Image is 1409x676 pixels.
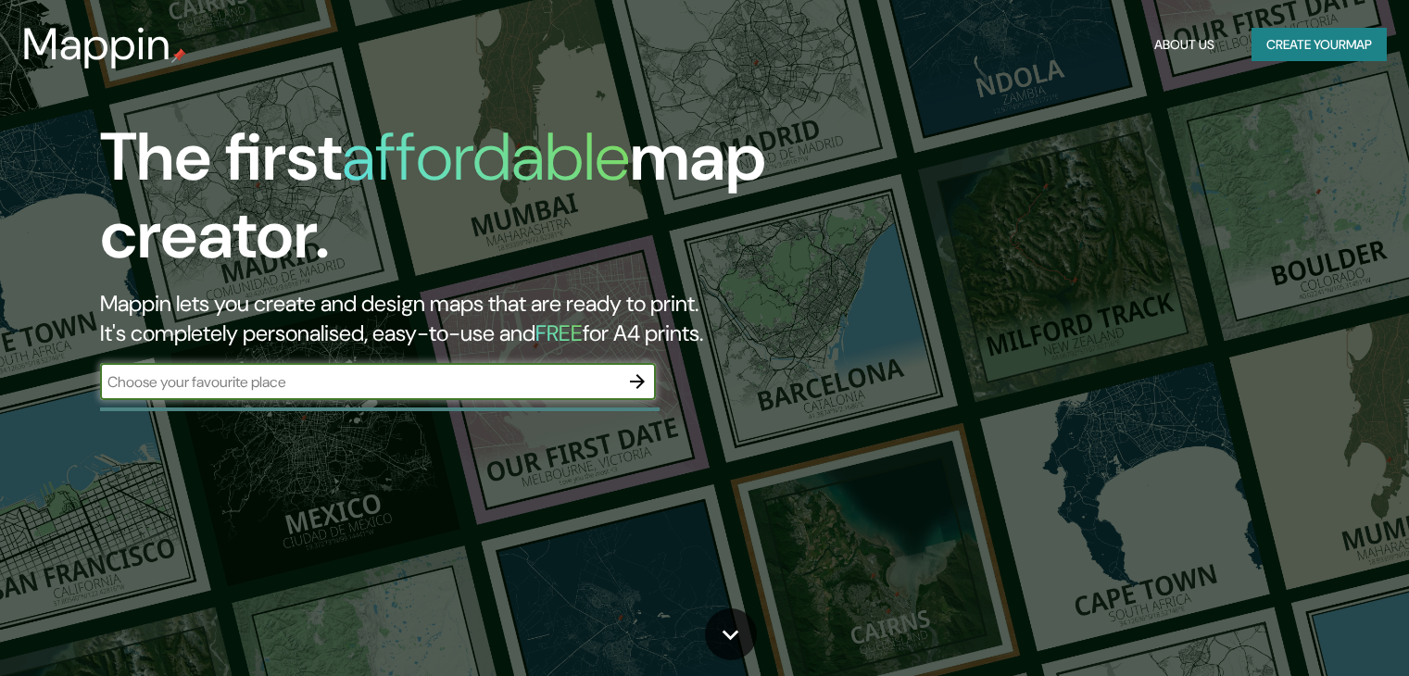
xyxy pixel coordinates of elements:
h5: FREE [535,319,583,347]
h1: The first map creator. [100,119,805,289]
input: Choose your favourite place [100,371,619,393]
h3: Mappin [22,19,171,70]
h2: Mappin lets you create and design maps that are ready to print. It's completely personalised, eas... [100,289,805,348]
h1: affordable [342,114,630,200]
button: About Us [1147,28,1222,62]
img: mappin-pin [171,48,186,63]
button: Create yourmap [1252,28,1387,62]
